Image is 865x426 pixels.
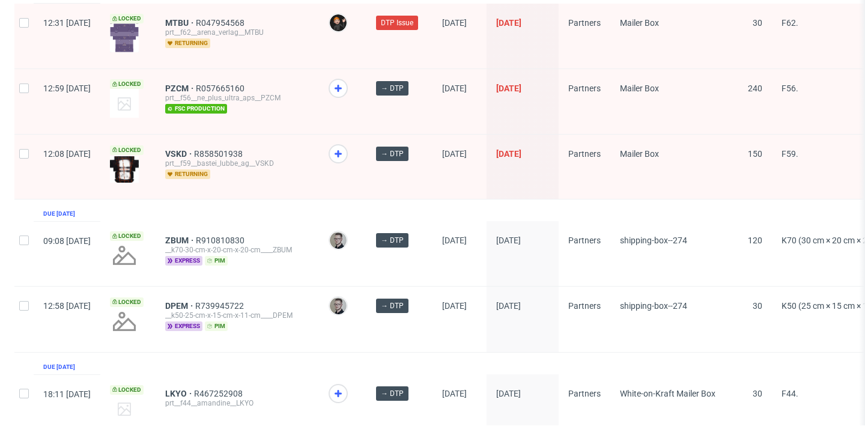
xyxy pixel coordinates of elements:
span: Partners [568,301,601,311]
img: version_two_editor_design.png [110,23,139,52]
span: 30 [753,301,762,311]
div: __k70-30-cm-x-20-cm-x-20-cm____ZBUM [165,245,309,255]
span: Locked [110,14,144,23]
div: prt__f59__bastei_lubbe_ag__VSKD [165,159,309,168]
span: shipping-box--274 [620,301,687,311]
span: Partners [568,149,601,159]
div: prt__f62__arena_verlag__MTBU [165,28,309,37]
span: express [165,256,202,266]
span: F59. [782,149,798,159]
img: version_two_editor_design.png [110,156,139,183]
a: VSKD [165,149,194,159]
span: [DATE] [442,18,467,28]
span: Locked [110,297,144,307]
span: 12:59 [DATE] [43,84,91,93]
span: 30 [753,18,762,28]
span: Partners [568,84,601,93]
div: Due [DATE] [43,362,75,372]
a: MTBU [165,18,196,28]
span: 18:11 [DATE] [43,389,91,399]
a: ZBUM [165,236,196,245]
span: 12:31 [DATE] [43,18,91,28]
a: R910810830 [196,236,247,245]
a: R047954568 [196,18,247,28]
img: Krystian Gaza [330,297,347,314]
a: PZCM [165,84,196,93]
div: prt__f56__ne_plus_ultra_aps__PZCM [165,93,309,103]
span: Locked [110,79,144,89]
span: F62. [782,18,798,28]
span: [DATE] [496,236,521,245]
div: prt__f44__amandine__LKYO [165,398,309,408]
span: → DTP [381,83,404,94]
span: returning [165,169,210,179]
span: [DATE] [496,18,521,28]
span: returning [165,38,210,48]
span: Locked [110,231,144,241]
a: R467252908 [194,389,245,398]
a: R739945722 [195,301,246,311]
span: F56. [782,84,798,93]
span: [DATE] [442,389,467,398]
span: 12:58 [DATE] [43,301,91,311]
span: [DATE] [496,149,521,159]
span: shipping-box--274 [620,236,687,245]
div: __k50-25-cm-x-15-cm-x-11-cm____DPEM [165,311,309,320]
img: no_design.png [110,241,139,270]
span: → DTP [381,235,404,246]
span: White-on-Kraft Mailer Box [620,389,715,398]
span: 240 [748,84,762,93]
span: 150 [748,149,762,159]
span: [DATE] [442,149,467,159]
span: → DTP [381,300,404,311]
a: LKYO [165,389,194,398]
span: [DATE] [442,84,467,93]
a: R858501938 [194,149,245,159]
span: Mailer Box [620,149,659,159]
a: R057665160 [196,84,247,93]
div: Due [DATE] [43,209,75,219]
span: Partners [568,236,601,245]
span: [DATE] [496,84,521,93]
a: DPEM [165,301,195,311]
span: Locked [110,145,144,155]
span: DTP Issue [381,17,413,28]
span: Partners [568,389,601,398]
span: Mailer Box [620,18,659,28]
span: → DTP [381,388,404,399]
span: Mailer Box [620,84,659,93]
img: no_design.png [110,307,139,336]
span: pim [205,256,228,266]
span: express [165,321,202,331]
span: 120 [748,236,762,245]
span: 12:08 [DATE] [43,149,91,159]
span: fsc production [165,104,227,114]
span: pim [205,321,228,331]
span: 09:08 [DATE] [43,236,91,246]
span: F44. [782,389,798,398]
span: [DATE] [442,236,467,245]
span: Locked [110,385,144,395]
span: 30 [753,389,762,398]
img: Dominik Grosicki [330,14,347,31]
span: [DATE] [442,301,467,311]
img: Krystian Gaza [330,232,347,249]
span: Partners [568,18,601,28]
span: [DATE] [496,301,521,311]
span: [DATE] [496,389,521,398]
span: → DTP [381,148,404,159]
